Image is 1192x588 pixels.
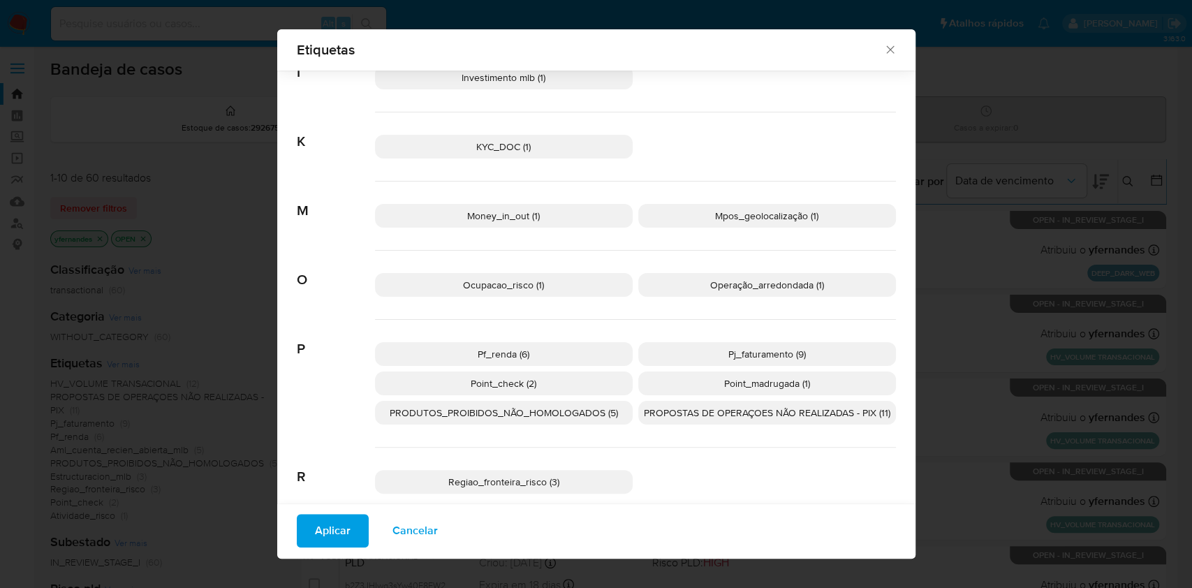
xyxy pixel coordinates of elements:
[375,273,633,297] div: Ocupacao_risco (1)
[638,204,896,228] div: Mpos_geolocalização (1)
[375,470,633,494] div: Regiao_fronteira_risco (3)
[297,43,884,57] span: Etiquetas
[638,401,896,425] div: PROPOSTAS DE OPERAÇOES NÃO REALIZADAS - PIX (11)
[297,251,375,288] span: O
[315,515,351,546] span: Aplicar
[638,342,896,366] div: Pj_faturamento (9)
[297,320,375,358] span: P
[644,406,890,420] span: PROPOSTAS DE OPERAÇOES NÃO REALIZADAS - PIX (11)
[297,182,375,219] span: M
[463,278,544,292] span: Ocupacao_risco (1)
[375,401,633,425] div: PRODUTOS_PROIBIDOS_NÃO_HOMOLOGADOS (5)
[728,347,806,361] span: Pj_faturamento (9)
[478,347,529,361] span: Pf_renda (6)
[638,273,896,297] div: Operação_arredondada (1)
[467,209,540,223] span: Money_in_out (1)
[390,406,618,420] span: PRODUTOS_PROIBIDOS_NÃO_HOMOLOGADOS (5)
[297,448,375,485] span: R
[297,112,375,150] span: K
[715,209,818,223] span: Mpos_geolocalização (1)
[375,342,633,366] div: Pf_renda (6)
[375,204,633,228] div: Money_in_out (1)
[375,66,633,89] div: Investimento mlb (1)
[375,372,633,395] div: Point_check (2)
[392,515,438,546] span: Cancelar
[471,376,536,390] span: Point_check (2)
[462,71,545,84] span: Investimento mlb (1)
[710,278,824,292] span: Operação_arredondada (1)
[476,140,531,154] span: KYC_DOC (1)
[724,376,810,390] span: Point_madrugada (1)
[297,514,369,547] button: Aplicar
[883,43,896,55] button: Fechar
[448,475,559,489] span: Regiao_fronteira_risco (3)
[374,514,456,547] button: Cancelar
[638,372,896,395] div: Point_madrugada (1)
[375,135,633,159] div: KYC_DOC (1)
